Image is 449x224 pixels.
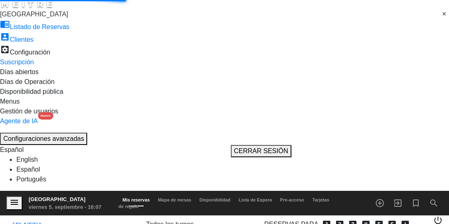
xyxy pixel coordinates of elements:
[195,197,235,202] span: Disponibilidad
[6,196,23,210] button: menu
[16,156,38,163] a: English
[9,197,19,207] i: menu
[16,176,46,183] a: Português
[276,197,308,202] span: Pre-acceso
[393,198,403,208] i: exit_to_app
[118,197,154,202] span: Mis reservas
[442,9,449,19] span: Clear all
[29,195,102,204] div: [GEOGRAPHIC_DATA]
[429,198,439,208] i: search
[38,112,53,120] div: Nuevo
[16,166,40,173] a: Español
[411,198,421,208] i: turned_in_not
[235,197,276,202] span: Lista de Espera
[29,203,102,211] div: viernes 5. septiembre - 16:07
[231,145,291,157] button: CERRAR SESIÓN
[154,197,195,202] span: Mapa de mesas
[375,198,385,208] i: add_circle_outline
